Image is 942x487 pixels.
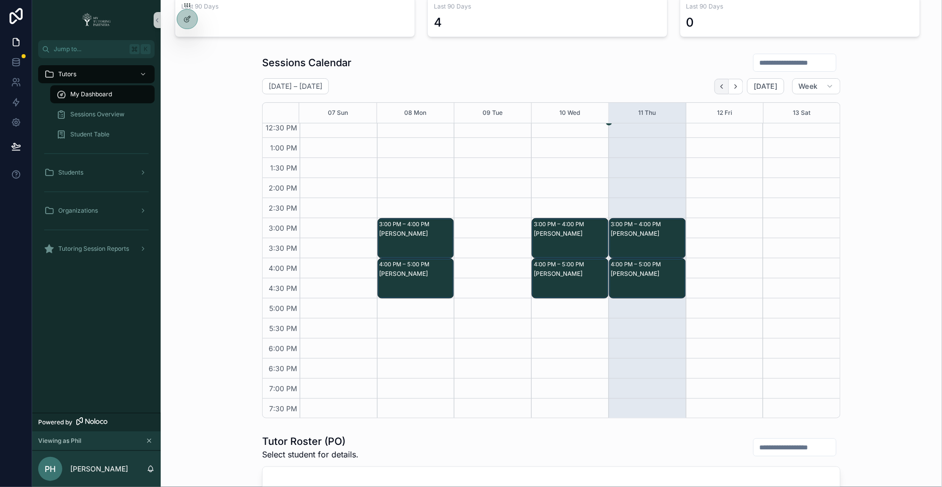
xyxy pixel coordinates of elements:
[70,110,125,118] span: Sessions Overview
[38,418,72,426] span: Powered by
[38,65,155,83] a: Tutors
[380,259,432,269] div: 4:00 PM – 5:00 PM
[266,264,300,272] span: 4:00 PM
[532,219,608,258] div: 3:00 PM – 4:00 PM[PERSON_NAME]
[792,78,841,94] button: Week
[38,164,155,182] a: Students
[266,364,300,373] span: 6:30 PM
[38,240,155,258] a: Tutoring Session Reports
[715,79,729,94] button: Back
[378,259,454,298] div: 4:00 PM – 5:00 PM[PERSON_NAME]
[639,103,656,123] button: 11 Thu
[32,413,161,431] a: Powered by
[267,404,300,413] span: 7:30 PM
[434,3,661,11] span: Last 90 Days
[266,204,300,212] span: 2:30 PM
[266,244,300,252] span: 3:30 PM
[58,70,76,78] span: Tutors
[181,3,409,11] span: Last 90 Days
[717,103,732,123] button: 12 Fri
[611,230,685,238] div: [PERSON_NAME]
[267,304,300,312] span: 5:00 PM
[38,202,155,220] a: Organizations
[268,143,300,152] span: 1:00 PM
[380,270,453,278] div: [PERSON_NAME]
[266,184,300,192] span: 2:00 PM
[534,259,586,269] div: 4:00 PM – 5:00 PM
[404,103,426,123] button: 08 Mon
[58,245,129,253] span: Tutoring Session Reports
[532,259,608,298] div: 4:00 PM – 5:00 PM[PERSON_NAME]
[686,3,914,11] span: Last 90 Days
[611,219,664,229] div: 3:00 PM – 4:00 PM
[50,85,155,103] a: My Dashboard
[611,259,664,269] div: 4:00 PM – 5:00 PM
[50,105,155,123] a: Sessions Overview
[142,45,150,53] span: K
[610,259,685,298] div: 4:00 PM – 5:00 PM[PERSON_NAME]
[266,284,300,292] span: 4:30 PM
[266,224,300,232] span: 3:00 PM
[534,219,586,229] div: 3:00 PM – 4:00 PM
[45,463,56,475] span: PH
[483,103,503,123] button: 09 Tue
[793,103,811,123] button: 13 Sat
[754,82,777,91] span: [DATE]
[58,207,98,215] span: Organizations
[267,324,300,333] span: 5:30 PM
[747,78,784,94] button: [DATE]
[534,230,608,238] div: [PERSON_NAME]
[79,12,114,28] img: App logo
[50,125,155,143] a: Student Table
[267,384,300,393] span: 7:00 PM
[611,270,685,278] div: [PERSON_NAME]
[262,434,359,448] h1: Tutor Roster (PO)
[268,164,300,172] span: 1:30 PM
[799,82,818,91] span: Week
[380,230,453,238] div: [PERSON_NAME]
[269,81,322,91] h2: [DATE] – [DATE]
[686,15,694,31] div: 0
[262,448,359,460] span: Select student for details.
[54,45,126,53] span: Jump to...
[560,103,580,123] button: 10 Wed
[58,169,83,177] span: Students
[434,15,442,31] div: 4
[378,219,454,258] div: 3:00 PM – 4:00 PM[PERSON_NAME]
[328,103,348,123] button: 07 Sun
[38,40,155,58] button: Jump to...K
[38,437,81,445] span: Viewing as Phil
[32,58,161,271] div: scrollable content
[70,130,109,138] span: Student Table
[729,79,743,94] button: Next
[262,56,351,70] h1: Sessions Calendar
[70,90,112,98] span: My Dashboard
[266,344,300,353] span: 6:00 PM
[534,270,608,278] div: [PERSON_NAME]
[380,219,432,229] div: 3:00 PM – 4:00 PM
[263,123,300,132] span: 12:30 PM
[70,464,128,474] p: [PERSON_NAME]
[610,219,685,258] div: 3:00 PM – 4:00 PM[PERSON_NAME]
